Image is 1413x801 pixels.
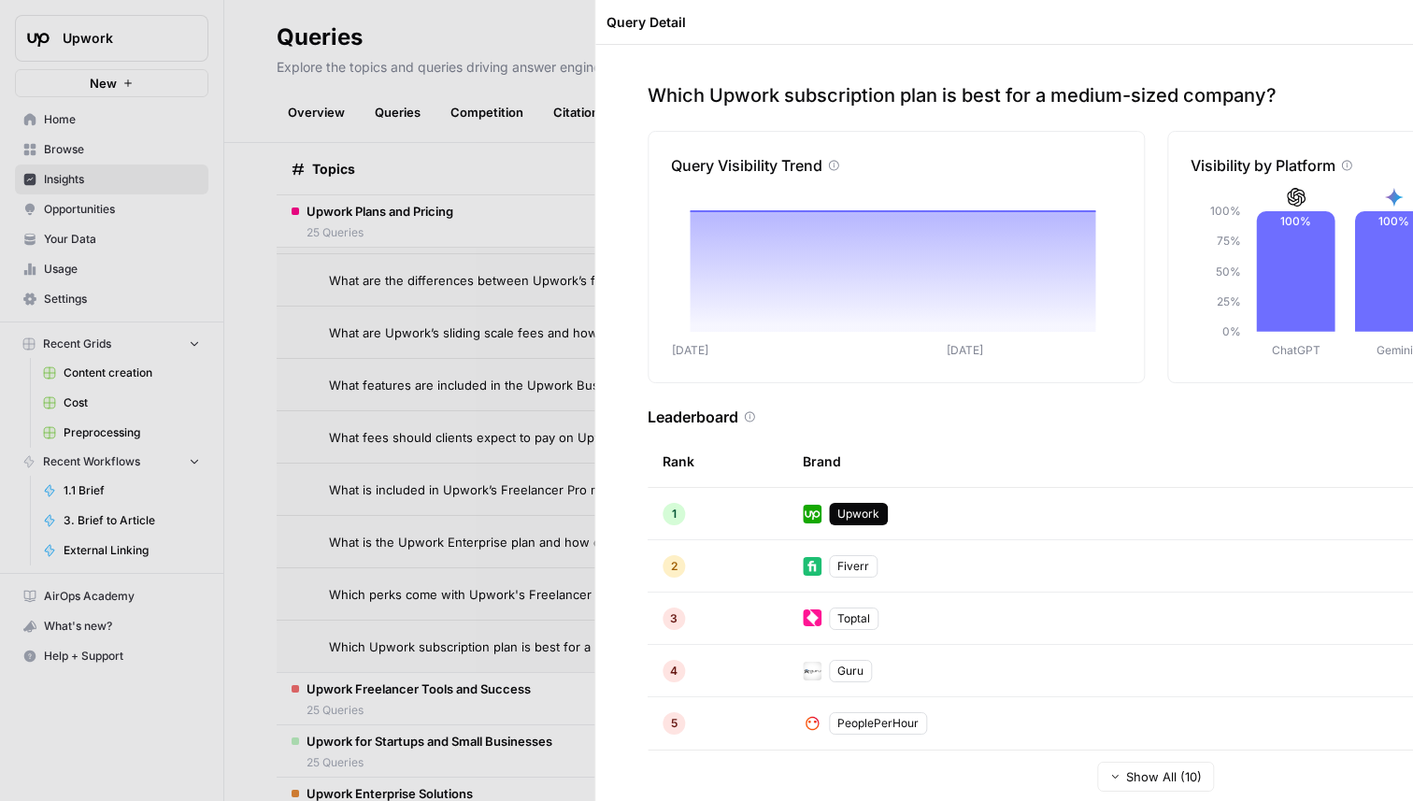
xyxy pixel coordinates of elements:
div: What's new? [16,612,207,640]
span: Opportunities [44,201,200,218]
span: Insights [44,171,200,188]
span: 3 [670,610,678,627]
span: Which Upwork subscription plan is best for a medium-sized company? [329,637,739,656]
span: 5 [671,715,678,732]
h3: Leaderboard [648,406,738,428]
span: Your Data [44,231,200,248]
div: Fiverr [829,555,878,578]
span: Topics [312,160,355,179]
span: What is the Upwork Enterprise plan and how does it differ from Business Plus? [329,533,790,551]
span: Upwork Plans and Pricing [307,202,453,221]
a: Queries [364,97,432,127]
span: What is included in Upwork’s Freelancer Pro membership? [329,480,669,499]
img: l6diaemolhlv4dns7dp7lgah6uzz [803,714,821,733]
img: izgcjcw16vhvh3rv54e10dgzsq95 [803,505,821,523]
span: Preprocessing [64,424,200,441]
tspan: 75% [1217,235,1241,249]
span: External Linking [64,542,200,559]
img: vqfqy62bq97f9nt3wkejvdn12cyb [803,609,821,627]
button: Recent Grids [15,330,208,358]
a: Competition [439,97,535,127]
span: What features are included in the Upwork Business Plus subscription for clients? [329,376,801,394]
span: Recent Workflows [43,453,140,470]
span: 2 [671,558,678,575]
a: Content creation [35,358,208,388]
a: Preprocessing [35,418,208,448]
p: Explore the topics and queries driving answer engine visibility, with insights into brand relevan... [277,52,1361,77]
a: External Linking [35,536,208,565]
tspan: [DATE] [947,343,983,357]
span: Help + Support [44,648,200,665]
button: Workspace: Upwork [15,15,208,62]
a: Usage [15,254,208,284]
img: Upwork Logo [21,21,55,55]
span: What fees should clients expect to pay on Upwork when hiring freelancers? [329,428,773,447]
img: 14a90hzt8f9tfcw8laajhw520je1 [803,557,821,576]
div: Queries [277,22,363,52]
tspan: 0% [1222,324,1241,338]
a: 3. Brief to Article [35,506,208,536]
tspan: [DATE] [672,343,708,357]
button: Show All (10) [1097,762,1214,792]
span: Settings [44,291,200,308]
span: Upwork Freelancer Tools and Success [307,679,531,698]
span: Upwork for Startups and Small Businesses [307,732,552,751]
a: Cost [35,388,208,418]
button: Help + Support [15,641,208,671]
span: Which perks come with Upwork's Freelancer Plus membership, and is it worth upgrading? [329,585,854,604]
span: Home [44,111,200,128]
a: Browse [15,135,208,164]
a: Your Data [15,224,208,254]
a: Overview [277,97,356,127]
span: 1 [672,506,677,522]
text: 100% [1280,214,1311,228]
a: 1.1 Brief [35,476,208,506]
button: What's new? [15,611,208,641]
a: Settings [15,284,208,314]
a: Home [15,105,208,135]
span: Content creation [64,365,200,381]
span: Cost [64,394,200,411]
p: Visibility by Platform [1191,154,1335,177]
span: 25 Queries [307,754,552,771]
span: 1.1 Brief [64,482,200,499]
img: d2aseaospuyh0xusi50khoh3fwmb [803,662,821,680]
button: New [15,69,208,97]
span: Show All (10) [1126,767,1202,786]
a: AirOps Academy [15,581,208,611]
a: Opportunities [15,194,208,224]
span: Recent Grids [43,336,111,352]
span: 25 Queries [307,702,531,719]
a: Insights [15,164,208,194]
div: PeoplePerHour [829,712,927,735]
p: Query Visibility Trend [671,154,822,177]
span: Upwork [63,29,176,48]
div: Upwork [829,503,888,525]
span: Usage [44,261,200,278]
text: 100% [1378,214,1409,228]
tspan: 25% [1217,294,1241,308]
span: What are Upwork’s sliding scale fees and how do they change with higher project totals? [329,323,847,342]
button: Recent Workflows [15,448,208,476]
tspan: Gemini [1376,343,1412,357]
tspan: 50% [1216,265,1241,279]
span: 4 [670,663,678,679]
span: 3. Brief to Article [64,512,200,529]
a: Citations [542,97,617,127]
span: 25 Queries [307,224,453,241]
div: Toptal [829,608,878,630]
div: Rank [663,436,694,487]
tspan: 100% [1210,204,1241,218]
tspan: ChatGPT [1271,343,1320,357]
div: Guru [829,660,872,682]
span: New [90,74,117,93]
span: AirOps Academy [44,588,200,605]
span: Browse [44,141,200,158]
span: What are the differences between Upwork’s free and paid membership plans for freelancers? [329,271,876,290]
